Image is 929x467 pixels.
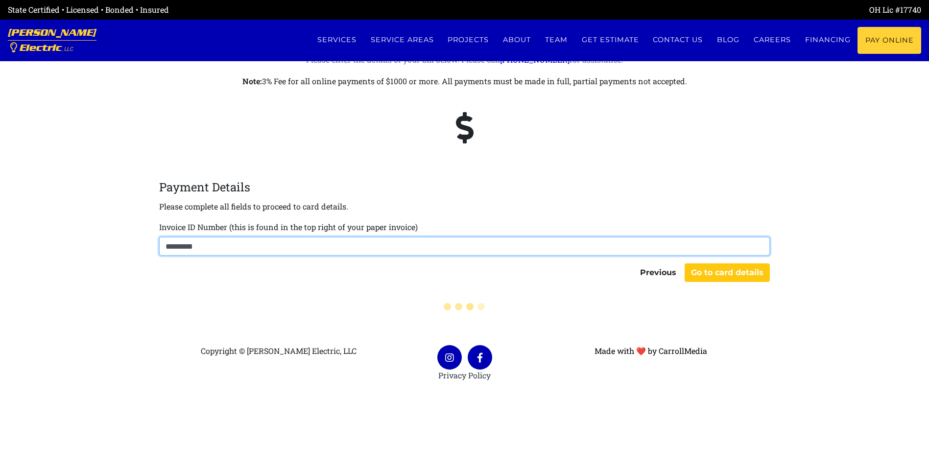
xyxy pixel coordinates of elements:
a: Blog [710,27,747,53]
button: Previous [634,263,683,282]
p: Please complete all fields to proceed to card details. [159,200,348,213]
a: Service Areas [363,27,441,53]
a: Team [538,27,575,53]
a: Careers [747,27,798,53]
span: Copyright © [PERSON_NAME] Electric, LLC [201,346,357,356]
p: 3% Fee for all online payments of $1000 or more. All payments must be made in full, partial payme... [193,74,737,88]
span: , LLC [62,47,73,52]
button: Go to card details [685,263,770,282]
a: Privacy Policy [438,370,491,380]
a: About [496,27,538,53]
a: Pay Online [858,27,921,54]
a: Services [310,27,363,53]
a: Projects [441,27,496,53]
strong: Note: [242,76,262,86]
div: State Certified • Licensed • Bonded • Insured [8,4,465,16]
a: Made with ❤ by CarrollMedia [595,346,707,356]
a: [PERSON_NAME] Electric, LLC [8,20,96,61]
legend: Payment Details [159,178,770,196]
div: OH Lic #17740 [465,4,922,16]
a: Get estimate [574,27,646,53]
a: Financing [798,27,858,53]
label: Invoice ID Number (this is found in the top right of your paper invoice) [159,221,418,233]
a: Contact us [646,27,710,53]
